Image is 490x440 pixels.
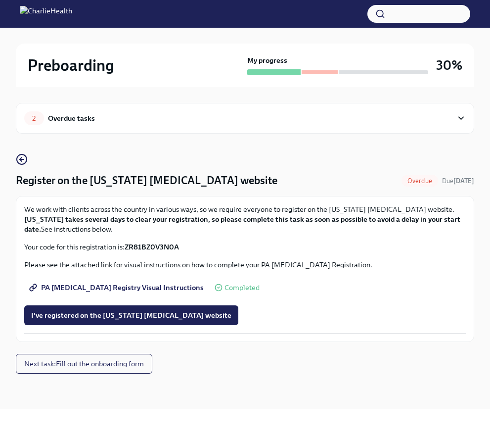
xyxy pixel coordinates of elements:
[28,55,114,75] h2: Preboarding
[24,204,466,234] p: We work with clients across the country in various ways, so we require everyone to register on th...
[48,113,95,124] div: Overdue tasks
[24,278,211,297] a: PA [MEDICAL_DATA] Registry Visual Instructions
[401,177,438,185] span: Overdue
[26,115,42,122] span: 2
[247,55,287,65] strong: My progress
[16,354,152,374] button: Next task:Fill out the onboarding form
[125,243,179,251] strong: ZR81BZ0V3N0A
[453,177,474,185] strong: [DATE]
[24,359,144,369] span: Next task : Fill out the onboarding form
[20,6,72,22] img: CharlieHealth
[442,176,474,186] span: August 18th, 2025 08:00
[31,310,231,320] span: I've registered on the [US_STATE] [MEDICAL_DATA] website
[224,284,260,292] span: Completed
[16,173,277,188] h4: Register on the [US_STATE] [MEDICAL_DATA] website
[31,283,204,293] span: PA [MEDICAL_DATA] Registry Visual Instructions
[24,242,466,252] p: Your code for this registration is:
[24,305,238,325] button: I've registered on the [US_STATE] [MEDICAL_DATA] website
[24,260,466,270] p: Please see the attached link for visual instructions on how to complete your PA [MEDICAL_DATA] Re...
[436,56,462,74] h3: 30%
[24,215,460,234] strong: [US_STATE] takes several days to clear your registration, so please complete this task as soon as...
[442,177,474,185] span: Due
